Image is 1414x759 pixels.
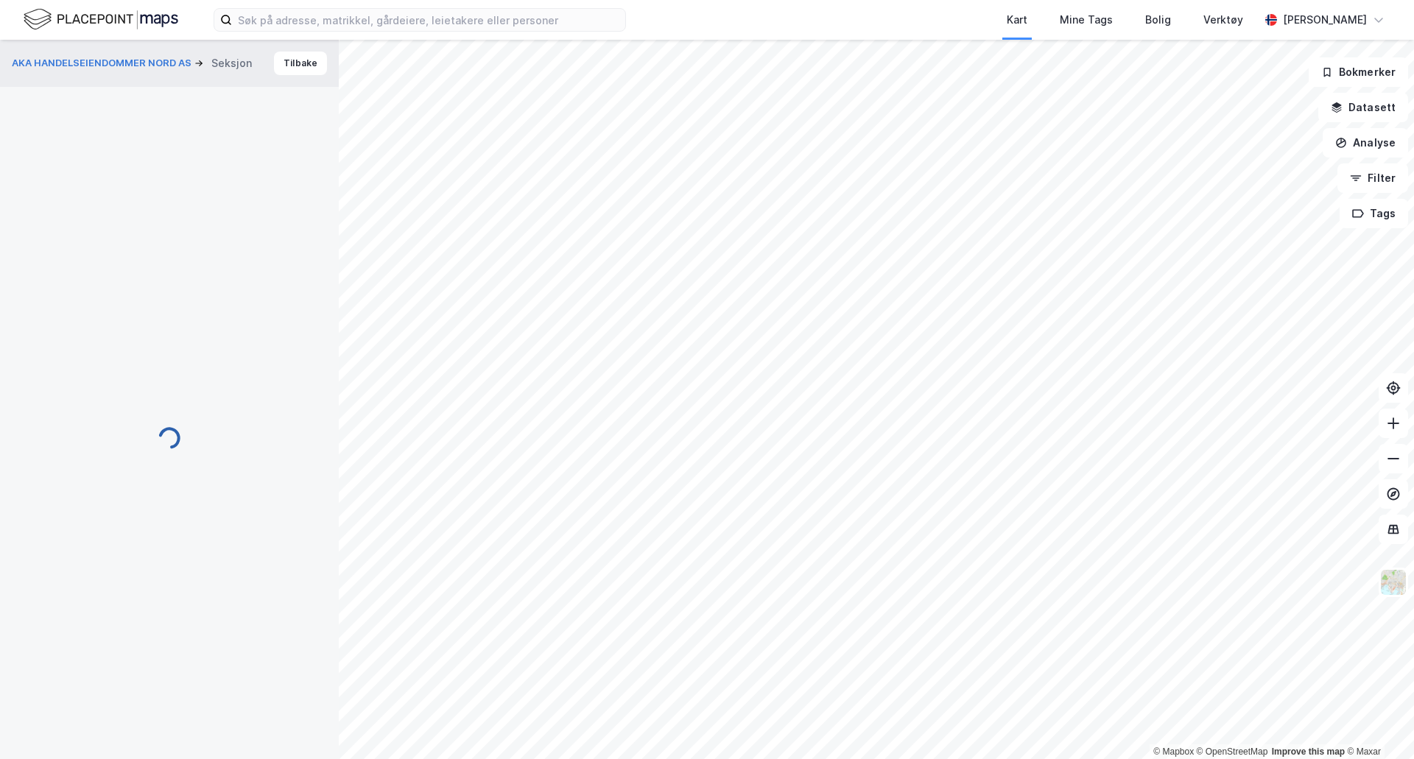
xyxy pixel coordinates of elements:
div: [PERSON_NAME] [1283,11,1367,29]
div: Kontrollprogram for chat [1340,688,1414,759]
input: Søk på adresse, matrikkel, gårdeiere, leietakere eller personer [232,9,625,31]
button: Bokmerker [1309,57,1408,87]
img: Z [1379,568,1407,596]
div: Verktøy [1203,11,1243,29]
button: Datasett [1318,93,1408,122]
button: Tags [1340,199,1408,228]
img: spinner.a6d8c91a73a9ac5275cf975e30b51cfb.svg [158,426,181,450]
button: Analyse [1323,128,1408,158]
a: Mapbox [1153,746,1194,757]
div: Seksjon [211,54,252,72]
div: Kart [1007,11,1027,29]
iframe: Chat Widget [1340,688,1414,759]
div: Mine Tags [1060,11,1113,29]
button: Tilbake [274,52,327,75]
button: Filter [1337,163,1408,193]
a: OpenStreetMap [1197,746,1268,757]
button: AKA HANDELSEIENDOMMER NORD AS [12,56,194,71]
img: logo.f888ab2527a4732fd821a326f86c7f29.svg [24,7,178,32]
a: Improve this map [1272,746,1345,757]
div: Bolig [1145,11,1171,29]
